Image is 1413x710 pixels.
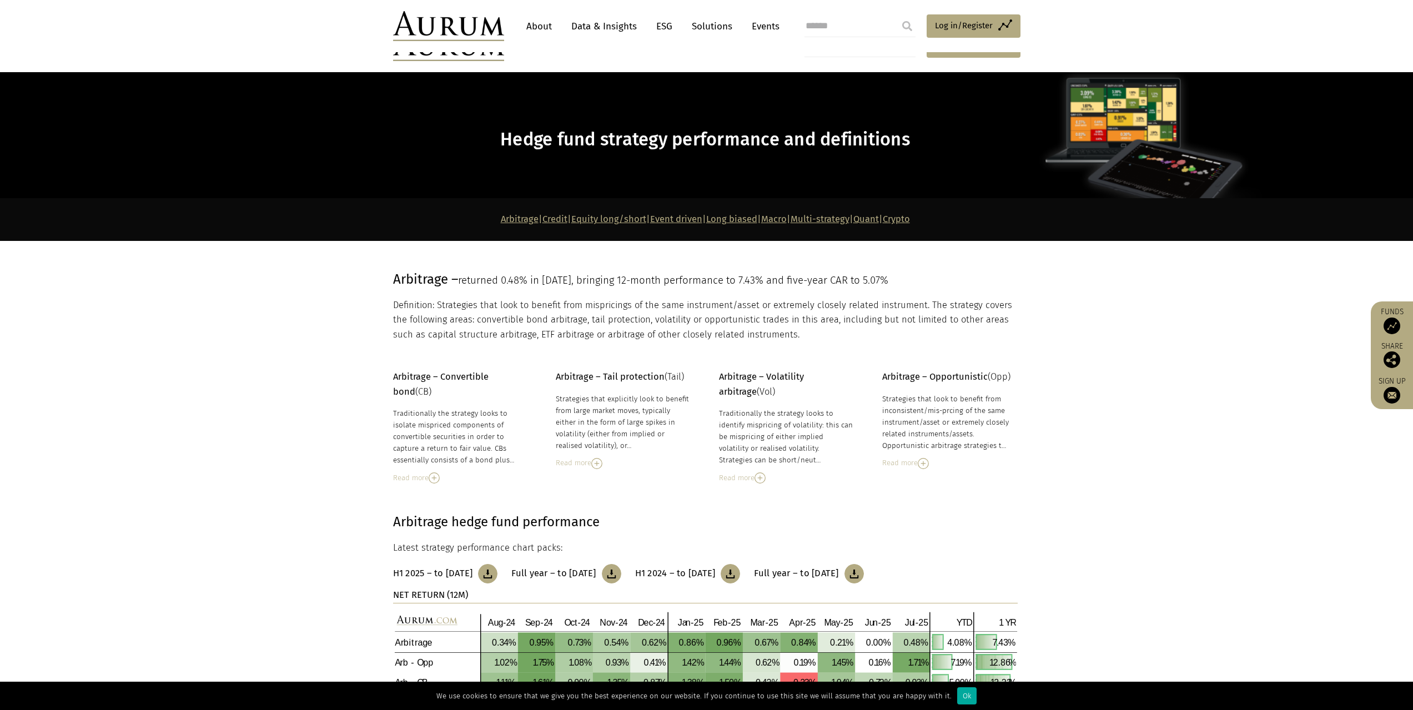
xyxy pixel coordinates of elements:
[1376,343,1407,368] div: Share
[393,407,529,466] div: Traditionally the strategy looks to isolate mispriced components of convertible securities in ord...
[1384,318,1400,334] img: Access Funds
[556,371,684,382] span: (Tail)
[1376,307,1407,334] a: Funds
[393,472,529,484] div: Read more
[571,214,646,224] a: Equity long/short
[896,15,918,37] input: Submit
[393,564,498,583] a: H1 2025 – to [DATE]
[651,16,678,37] a: ESG
[511,568,596,579] h3: Full year – to [DATE]
[882,457,1018,469] div: Read more
[566,16,642,37] a: Data & Insights
[719,472,854,484] div: Read more
[500,129,910,150] span: Hedge fund strategy performance and definitions
[521,16,557,37] a: About
[501,214,910,224] strong: | | | | | | | |
[791,214,849,224] a: Multi-strategy
[511,564,621,583] a: Full year – to [DATE]
[393,371,489,396] strong: Arbitrage – Convertible bond
[393,590,468,600] strong: NET RETURN (12M)
[1384,351,1400,368] img: Share this post
[721,564,740,583] img: Download Article
[883,214,910,224] a: Crypto
[635,564,741,583] a: H1 2024 – to [DATE]
[635,568,716,579] h3: H1 2024 – to [DATE]
[393,541,1018,555] p: Latest strategy performance chart packs:
[393,371,489,396] span: (CB)
[719,371,804,396] strong: Arbitrage – Volatility arbitrage
[719,407,854,466] div: Traditionally the strategy looks to identify mispricing of volatility: this can be mispricing of ...
[1384,387,1400,404] img: Sign up to our newsletter
[927,14,1020,38] a: Log in/Register
[686,16,738,37] a: Solutions
[935,19,993,32] span: Log in/Register
[393,514,600,530] strong: Arbitrage hedge fund performance
[429,472,440,484] img: Read More
[957,687,977,704] div: Ok
[393,11,504,41] img: Aurum
[542,214,567,224] a: Credit
[746,16,780,37] a: Events
[918,458,929,469] img: Read More
[556,393,691,452] div: Strategies that explicitly look to benefit from large market moves, typically either in the form ...
[882,371,988,382] strong: Arbitrage – Opportunistic
[591,458,602,469] img: Read More
[853,214,879,224] a: Quant
[882,393,1018,452] div: Strategies that look to benefit from inconsistent/mis-prcing of the same instrument/asset or extr...
[1376,376,1407,404] a: Sign up
[393,298,1018,342] p: Definition: Strategies that look to benefit from mispricings of the same instrument/asset or extr...
[844,564,864,583] img: Download Article
[755,472,766,484] img: Read More
[556,371,665,382] strong: Arbitrage – Tail protection
[754,564,863,583] a: Full year – to [DATE]
[478,564,497,583] img: Download Article
[501,214,539,224] a: Arbitrage
[556,457,691,469] div: Read more
[602,564,621,583] img: Download Article
[706,214,757,224] a: Long biased
[458,274,888,286] span: returned 0.48% in [DATE], bringing 12-month performance to 7.43% and five-year CAR to 5.07%
[754,568,838,579] h3: Full year – to [DATE]
[761,214,787,224] a: Macro
[882,370,1018,384] p: (Opp)
[719,370,854,399] p: (Vol)
[393,568,473,579] h3: H1 2025 – to [DATE]
[650,214,702,224] a: Event driven
[393,271,458,287] span: Arbitrage –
